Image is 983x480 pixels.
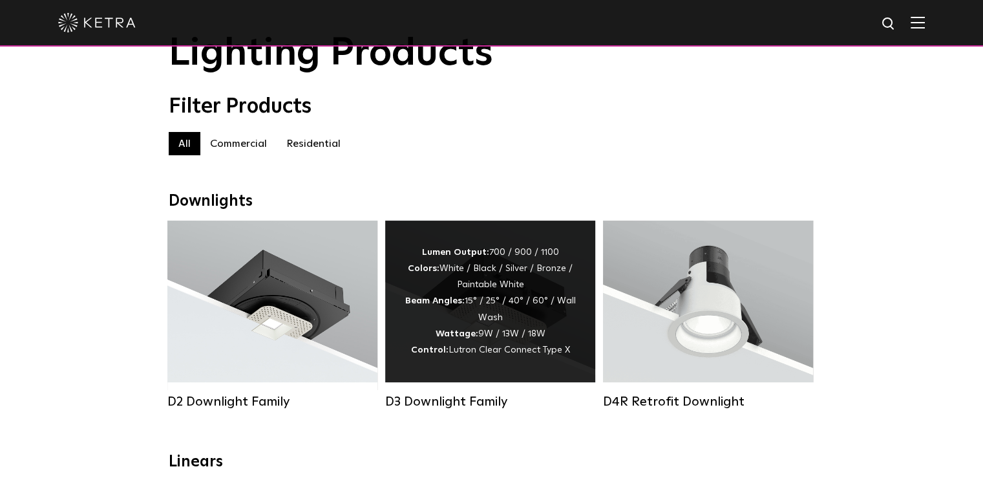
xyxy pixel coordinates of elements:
[405,245,576,358] div: 700 / 900 / 1100 White / Black / Silver / Bronze / Paintable White 15° / 25° / 40° / 60° / Wall W...
[169,453,815,472] div: Linears
[167,394,377,409] div: D2 Downlight Family
[405,296,465,305] strong: Beam Angles:
[58,13,136,32] img: ketra-logo-2019-white
[436,329,478,338] strong: Wattage:
[449,345,570,355] span: Lutron Clear Connect Type X
[385,221,595,409] a: D3 Downlight Family Lumen Output:700 / 900 / 1100Colors:White / Black / Silver / Bronze / Paintab...
[911,16,925,28] img: Hamburger%20Nav.svg
[169,94,815,119] div: Filter Products
[422,248,489,257] strong: Lumen Output:
[881,16,897,32] img: search icon
[169,192,815,211] div: Downlights
[385,394,595,409] div: D3 Downlight Family
[169,34,493,73] span: Lighting Products
[408,264,439,273] strong: Colors:
[169,132,200,155] label: All
[167,221,377,409] a: D2 Downlight Family Lumen Output:1200Colors:White / Black / Gloss Black / Silver / Bronze / Silve...
[411,345,449,355] strong: Control:
[277,132,350,155] label: Residential
[603,394,813,409] div: D4R Retrofit Downlight
[200,132,277,155] label: Commercial
[603,221,813,409] a: D4R Retrofit Downlight Lumen Output:800Colors:White / BlackBeam Angles:15° / 25° / 40° / 60°Watta...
